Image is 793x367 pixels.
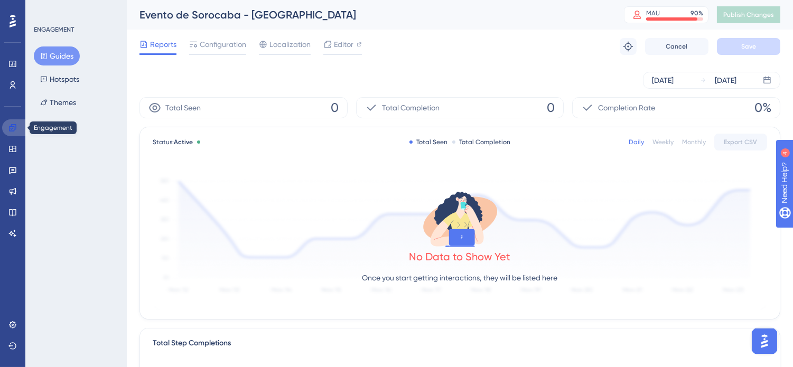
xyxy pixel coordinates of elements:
[34,25,74,34] div: ENGAGEMENT
[153,138,193,146] span: Status:
[150,38,176,51] span: Reports
[200,38,246,51] span: Configuration
[715,74,736,87] div: [DATE]
[629,138,644,146] div: Daily
[25,3,66,15] span: Need Help?
[165,101,201,114] span: Total Seen
[139,7,598,22] div: Evento de Sorocaba - [GEOGRAPHIC_DATA]
[174,138,193,146] span: Active
[754,99,771,116] span: 0%
[269,38,311,51] span: Localization
[652,138,674,146] div: Weekly
[717,38,780,55] button: Save
[331,99,339,116] span: 0
[409,249,511,264] div: No Data to Show Yet
[682,138,706,146] div: Monthly
[34,46,80,65] button: Guides
[652,74,674,87] div: [DATE]
[334,38,353,51] span: Editor
[547,99,555,116] span: 0
[34,93,82,112] button: Themes
[714,134,767,150] button: Export CSV
[409,138,448,146] div: Total Seen
[666,42,688,51] span: Cancel
[741,42,756,51] span: Save
[362,271,558,284] p: Once you start getting interactions, they will be listed here
[691,9,703,17] div: 90 %
[717,6,780,23] button: Publish Changes
[34,70,86,89] button: Hotspots
[646,9,660,17] div: MAU
[724,138,758,146] span: Export CSV
[749,325,780,357] iframe: UserGuiding AI Assistant Launcher
[598,101,655,114] span: Completion Rate
[723,11,774,19] span: Publish Changes
[645,38,708,55] button: Cancel
[73,5,76,14] div: 4
[153,337,231,350] div: Total Step Completions
[382,101,440,114] span: Total Completion
[452,138,511,146] div: Total Completion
